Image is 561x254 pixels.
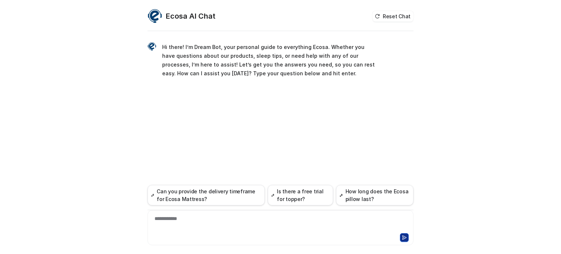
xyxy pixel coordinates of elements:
button: Is there a free trial for topper? [268,185,333,205]
button: Can you provide the delivery timeframe for Ecosa Mattress? [148,185,265,205]
button: Reset Chat [373,11,413,22]
img: Widget [148,9,162,23]
h2: Ecosa AI Chat [166,11,215,21]
button: How long does the Ecosa pillow last? [336,185,413,205]
img: Widget [148,42,156,51]
p: Hi there! I’m Dream Bot, your personal guide to everything Ecosa. Whether you have questions abou... [162,43,376,78]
